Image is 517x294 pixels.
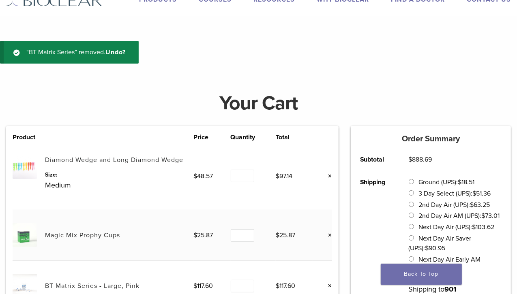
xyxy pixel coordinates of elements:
[470,201,474,209] span: $
[45,179,193,191] p: Medium
[458,178,474,186] bdi: 18.51
[193,231,213,239] bdi: 25.87
[276,172,292,180] bdi: 97.14
[13,223,36,247] img: Magic Mix Prophy Cups
[45,282,139,290] a: BT Matrix Series - Large, Pink
[322,281,332,291] a: Remove this item
[481,212,485,220] span: $
[193,172,197,180] span: $
[276,282,295,290] bdi: 117.60
[193,231,197,239] span: $
[409,234,471,252] label: Next Day Air Saver (UPS):
[472,223,476,231] span: $
[231,132,276,142] th: Quantity
[409,156,412,164] span: $
[45,231,120,239] a: Magic Mix Prophy Cups
[481,212,500,220] bdi: 73.01
[418,178,474,186] label: Ground (UPS):
[472,190,476,198] span: $
[45,170,193,179] dt: Size:
[322,171,332,181] a: Remove this item
[418,212,500,220] label: 2nd Day Air AM (UPS):
[105,48,126,56] a: Undo?
[322,230,332,241] a: Remove this item
[13,155,36,179] img: Diamond Wedge and Long Diamond Wedge
[193,172,213,180] bdi: 48.57
[276,231,295,239] bdi: 25.87
[381,264,462,285] a: Back To Top
[472,223,494,231] bdi: 103.62
[351,134,511,144] h5: Order Summary
[418,223,494,231] label: Next Day Air (UPS):
[193,132,231,142] th: Price
[409,156,432,164] bdi: 888.69
[13,132,45,142] th: Product
[425,244,446,252] bdi: 90.95
[418,190,491,198] label: 3 Day Select (UPS):
[425,244,429,252] span: $
[276,132,313,142] th: Total
[472,190,491,198] bdi: 51.36
[276,172,279,180] span: $
[409,256,481,273] label: Next Day Air Early AM (UPS):
[458,178,461,186] span: $
[193,282,197,290] span: $
[45,156,183,164] a: Diamond Wedge and Long Diamond Wedge
[276,282,279,290] span: $
[351,148,399,171] th: Subtotal
[470,201,490,209] bdi: 63.25
[193,282,213,290] bdi: 117.60
[418,201,490,209] label: 2nd Day Air (UPS):
[276,231,279,239] span: $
